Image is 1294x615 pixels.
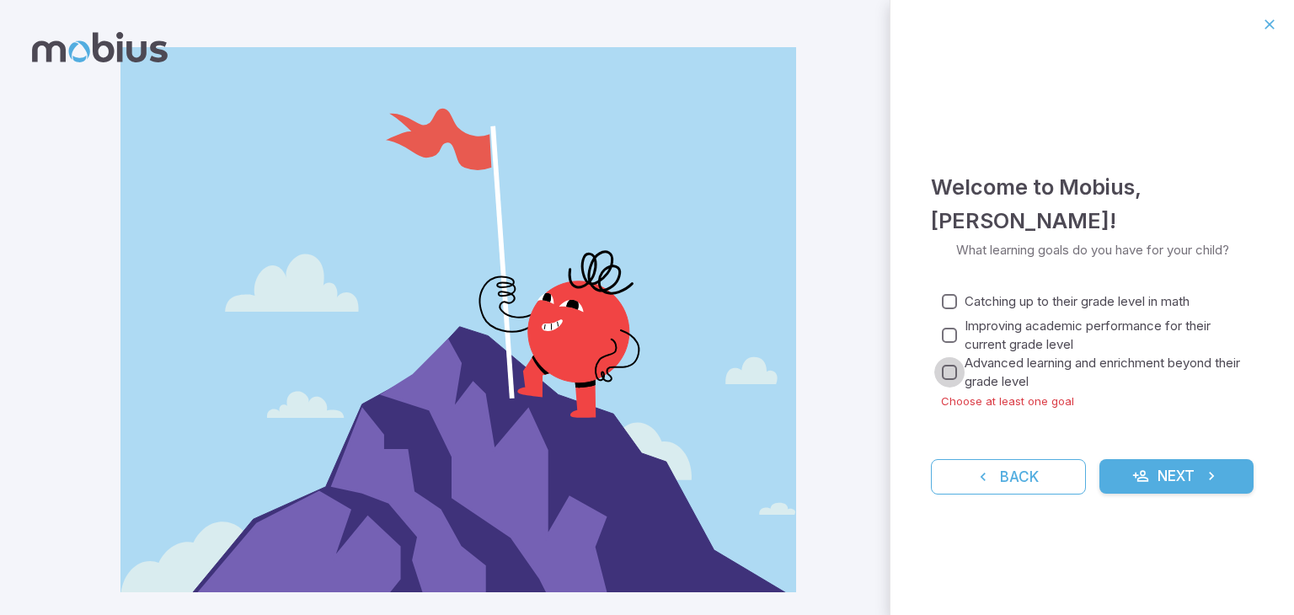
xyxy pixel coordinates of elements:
h4: Welcome to Mobius , [PERSON_NAME] ! [931,170,1254,238]
img: parent_2-illustration [120,47,796,592]
button: Back [931,459,1086,495]
span: Catching up to their grade level in math [965,292,1190,311]
p: What learning goals do you have for your child? [956,241,1229,259]
button: Next [1099,459,1254,495]
span: Advanced learning and enrichment beyond their grade level [965,354,1240,391]
p: Choose at least one goal [941,393,1254,409]
span: Improving academic performance for their current grade level [965,317,1240,354]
